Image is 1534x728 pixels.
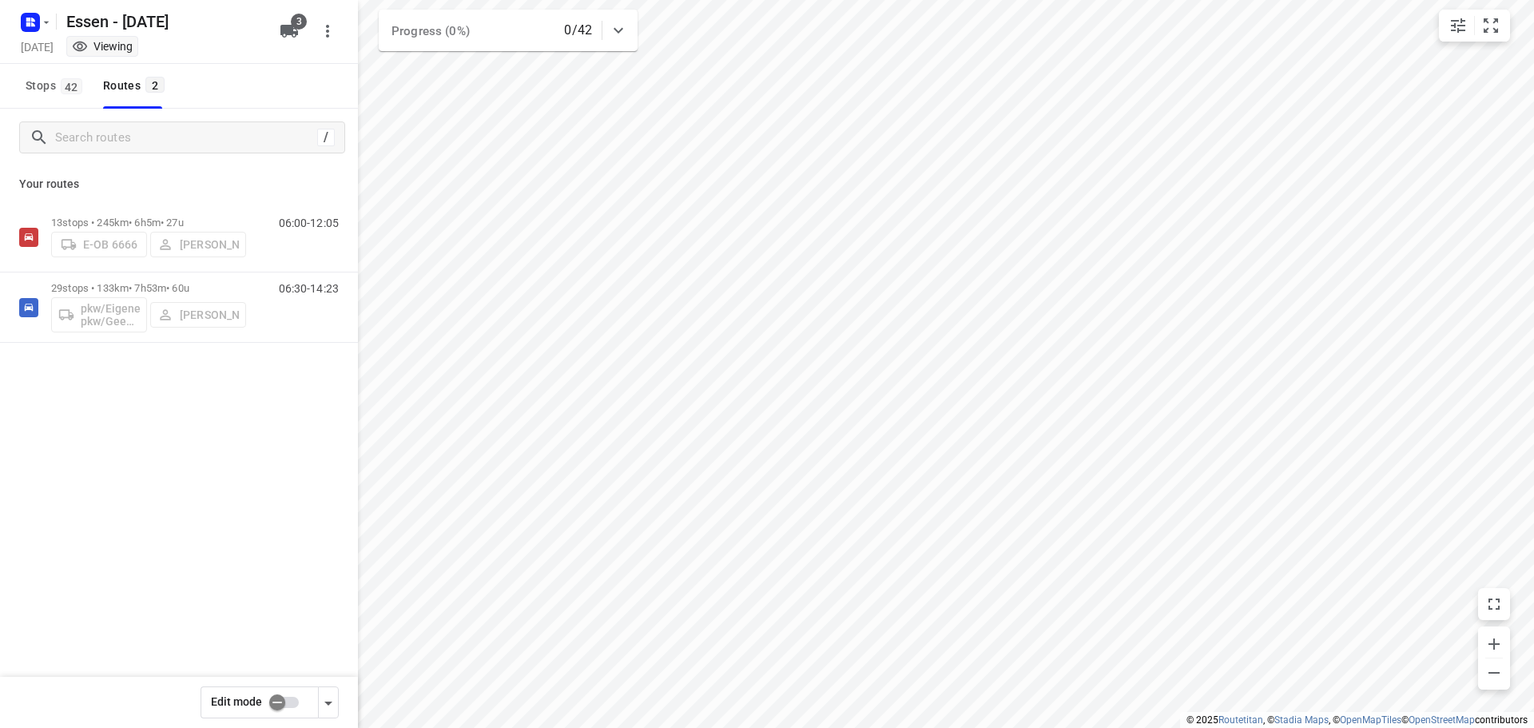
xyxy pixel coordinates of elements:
[1439,10,1510,42] div: small contained button group
[391,24,470,38] span: Progress (0%)
[145,77,165,93] span: 2
[1218,714,1263,726] a: Routetitan
[379,10,638,51] div: Progress (0%)0/42
[564,21,592,40] p: 0/42
[61,78,82,94] span: 42
[51,217,246,229] p: 13 stops • 245km • 6h5m • 27u
[1409,714,1475,726] a: OpenStreetMap
[291,14,307,30] span: 3
[1340,714,1401,726] a: OpenMapTiles
[1274,714,1329,726] a: Stadia Maps
[279,217,339,229] p: 06:00-12:05
[319,692,338,712] div: Driver app settings
[72,38,133,54] div: You are currently in view mode. To make any changes, go to edit project.
[273,15,305,47] button: 3
[19,176,339,193] p: Your routes
[103,76,169,96] div: Routes
[26,76,87,96] span: Stops
[211,695,262,708] span: Edit mode
[55,125,317,150] input: Search routes
[1475,10,1507,42] button: Fit zoom
[1442,10,1474,42] button: Map settings
[1186,714,1528,726] li: © 2025 , © , © © contributors
[317,129,335,146] div: /
[279,282,339,295] p: 06:30-14:23
[51,282,246,294] p: 29 stops • 133km • 7h53m • 60u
